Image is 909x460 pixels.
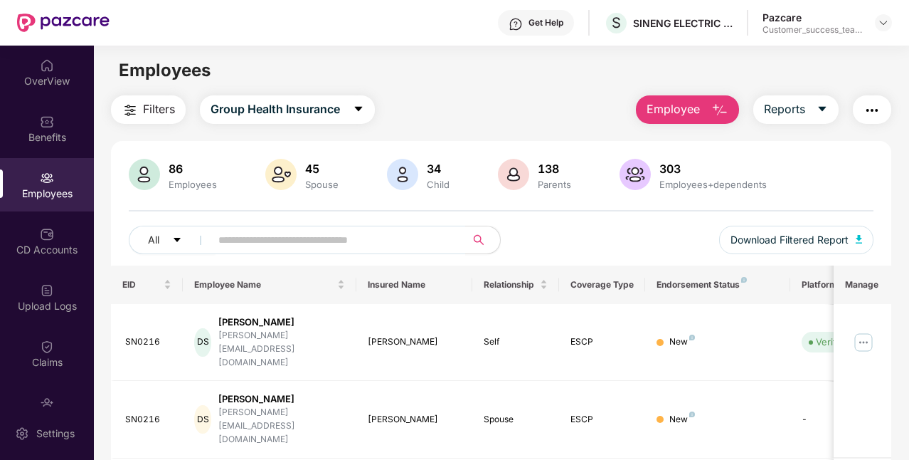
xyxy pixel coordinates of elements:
[129,159,160,190] img: svg+xml;base64,PHN2ZyB4bWxucz0iaHR0cDovL3d3dy53My5vcmcvMjAwMC9zdmciIHhtbG5zOnhsaW5rPSJodHRwOi8vd3...
[753,95,839,124] button: Reportscaret-down
[368,335,461,349] div: [PERSON_NAME]
[424,162,452,176] div: 34
[656,279,778,291] div: Endorsement Status
[40,171,54,185] img: svg+xml;base64,PHN2ZyBpZD0iRW1wbG95ZWVzIiB4bWxucz0iaHR0cDovL3d3dy53My5vcmcvMjAwMC9zdmciIHdpZHRoPS...
[218,329,345,370] div: [PERSON_NAME][EMAIL_ADDRESS][DOMAIN_NAME]
[387,159,418,190] img: svg+xml;base64,PHN2ZyB4bWxucz0iaHR0cDovL3d3dy53My5vcmcvMjAwMC9zdmciIHhtbG5zOnhsaW5rPSJodHRwOi8vd3...
[802,279,880,291] div: Platform Status
[194,405,211,434] div: DS
[125,413,172,427] div: SN0216
[129,226,216,254] button: Allcaret-down
[762,11,862,24] div: Pazcare
[122,102,139,119] img: svg+xml;base64,PHN2ZyB4bWxucz0iaHR0cDovL3d3dy53My5vcmcvMjAwMC9zdmciIHdpZHRoPSIyNCIgaGVpZ2h0PSIyNC...
[302,162,341,176] div: 45
[863,102,881,119] img: svg+xml;base64,PHN2ZyB4bWxucz0iaHR0cDovL3d3dy53My5vcmcvMjAwMC9zdmciIHdpZHRoPSIyNCIgaGVpZ2h0PSIyNC...
[535,179,574,190] div: Parents
[656,179,770,190] div: Employees+dependents
[856,235,863,244] img: svg+xml;base64,PHN2ZyB4bWxucz0iaHR0cDovL3d3dy53My5vcmcvMjAwMC9zdmciIHhtbG5zOnhsaW5rPSJodHRwOi8vd3...
[183,266,356,304] th: Employee Name
[852,331,875,354] img: manageButton
[122,279,161,291] span: EID
[218,315,345,329] div: [PERSON_NAME]
[509,17,523,31] img: svg+xml;base64,PHN2ZyBpZD0iSGVscC0zMngzMiIgeG1sbnM9Imh0dHA6Ly93d3cudzMub3JnLzIwMDAvc3ZnIiB3aWR0aD...
[218,392,345,406] div: [PERSON_NAME]
[166,179,220,190] div: Employees
[559,266,646,304] th: Coverage Type
[612,14,621,31] span: S
[817,103,828,116] span: caret-down
[119,60,211,80] span: Employees
[689,335,695,340] img: svg+xml;base64,PHN2ZyB4bWxucz0iaHR0cDovL3d3dy53My5vcmcvMjAwMC9zdmciIHdpZHRoPSI4IiBoZWlnaHQ9IjgiIH...
[32,427,79,441] div: Settings
[484,335,548,349] div: Self
[498,159,529,190] img: svg+xml;base64,PHN2ZyB4bWxucz0iaHR0cDovL3d3dy53My5vcmcvMjAwMC9zdmciIHhtbG5zOnhsaW5rPSJodHRwOi8vd3...
[356,266,472,304] th: Insured Name
[570,335,634,349] div: ESCP
[40,396,54,410] img: svg+xml;base64,PHN2ZyBpZD0iRW5kb3JzZW1lbnRzIiB4bWxucz0iaHR0cDovL3d3dy53My5vcmcvMjAwMC9zdmciIHdpZH...
[719,226,874,254] button: Download Filtered Report
[40,58,54,73] img: svg+xml;base64,PHN2ZyBpZD0iSG9tZSIgeG1sbnM9Imh0dHA6Ly93d3cudzMub3JnLzIwMDAvc3ZnIiB3aWR0aD0iMjAiIG...
[302,179,341,190] div: Spouse
[172,235,182,246] span: caret-down
[669,335,695,349] div: New
[620,159,651,190] img: svg+xml;base64,PHN2ZyB4bWxucz0iaHR0cDovL3d3dy53My5vcmcvMjAwMC9zdmciIHhtbG5zOnhsaW5rPSJodHRwOi8vd3...
[218,406,345,446] div: [PERSON_NAME][EMAIL_ADDRESS][DOMAIN_NAME]
[878,17,889,28] img: svg+xml;base64,PHN2ZyBpZD0iRHJvcGRvd24tMzJ4MzIiIHhtbG5zPSJodHRwOi8vd3d3LnczLm9yZy8yMDAwL3N2ZyIgd2...
[143,100,175,118] span: Filters
[816,335,850,349] div: Verified
[762,24,862,36] div: Customer_success_team_lead
[741,277,747,283] img: svg+xml;base64,PHN2ZyB4bWxucz0iaHR0cDovL3d3dy53My5vcmcvMjAwMC9zdmciIHdpZHRoPSI4IiBoZWlnaHQ9IjgiIH...
[194,279,334,291] span: Employee Name
[472,266,559,304] th: Relationship
[111,95,186,124] button: Filters
[40,227,54,241] img: svg+xml;base64,PHN2ZyBpZD0iQ0RfQWNjb3VudHMiIGRhdGEtbmFtZT0iQ0QgQWNjb3VudHMiIHhtbG5zPSJodHRwOi8vd3...
[125,335,172,349] div: SN0216
[148,232,159,248] span: All
[17,14,110,32] img: New Pazcare Logo
[368,413,461,427] div: [PERSON_NAME]
[465,234,493,246] span: search
[111,266,184,304] th: EID
[528,17,563,28] div: Get Help
[40,283,54,298] img: svg+xml;base64,PHN2ZyBpZD0iVXBsb2FkX0xvZ3MiIGRhdGEtbmFtZT0iVXBsb2FkIExvZ3MiIHhtbG5zPSJodHRwOi8vd3...
[166,162,220,176] div: 86
[15,427,29,441] img: svg+xml;base64,PHN2ZyBpZD0iU2V0dGluZy0yMHgyMCIgeG1sbnM9Imh0dHA6Ly93d3cudzMub3JnLzIwMDAvc3ZnIiB3aW...
[484,279,537,291] span: Relationship
[730,232,849,248] span: Download Filtered Report
[265,159,297,190] img: svg+xml;base64,PHN2ZyB4bWxucz0iaHR0cDovL3d3dy53My5vcmcvMjAwMC9zdmciIHhtbG5zOnhsaW5rPSJodHRwOi8vd3...
[465,226,501,254] button: search
[669,413,695,427] div: New
[570,413,634,427] div: ESCP
[535,162,574,176] div: 138
[711,102,728,119] img: svg+xml;base64,PHN2ZyB4bWxucz0iaHR0cDovL3d3dy53My5vcmcvMjAwMC9zdmciIHhtbG5zOnhsaW5rPSJodHRwOi8vd3...
[40,340,54,354] img: svg+xml;base64,PHN2ZyBpZD0iQ2xhaW0iIHhtbG5zPSJodHRwOi8vd3d3LnczLm9yZy8yMDAwL3N2ZyIgd2lkdGg9IjIwIi...
[40,115,54,129] img: svg+xml;base64,PHN2ZyBpZD0iQmVuZWZpdHMiIHhtbG5zPSJodHRwOi8vd3d3LnczLm9yZy8yMDAwL3N2ZyIgd2lkdGg9Ij...
[647,100,700,118] span: Employee
[636,95,739,124] button: Employee
[353,103,364,116] span: caret-down
[790,381,891,459] td: -
[633,16,733,30] div: SINENG ELECTRIC ([GEOGRAPHIC_DATA]) PRIVATE LIMITED
[200,95,375,124] button: Group Health Insurancecaret-down
[834,266,891,304] th: Manage
[194,328,211,357] div: DS
[424,179,452,190] div: Child
[211,100,340,118] span: Group Health Insurance
[764,100,805,118] span: Reports
[689,412,695,417] img: svg+xml;base64,PHN2ZyB4bWxucz0iaHR0cDovL3d3dy53My5vcmcvMjAwMC9zdmciIHdpZHRoPSI4IiBoZWlnaHQ9IjgiIH...
[656,162,770,176] div: 303
[484,413,548,427] div: Spouse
